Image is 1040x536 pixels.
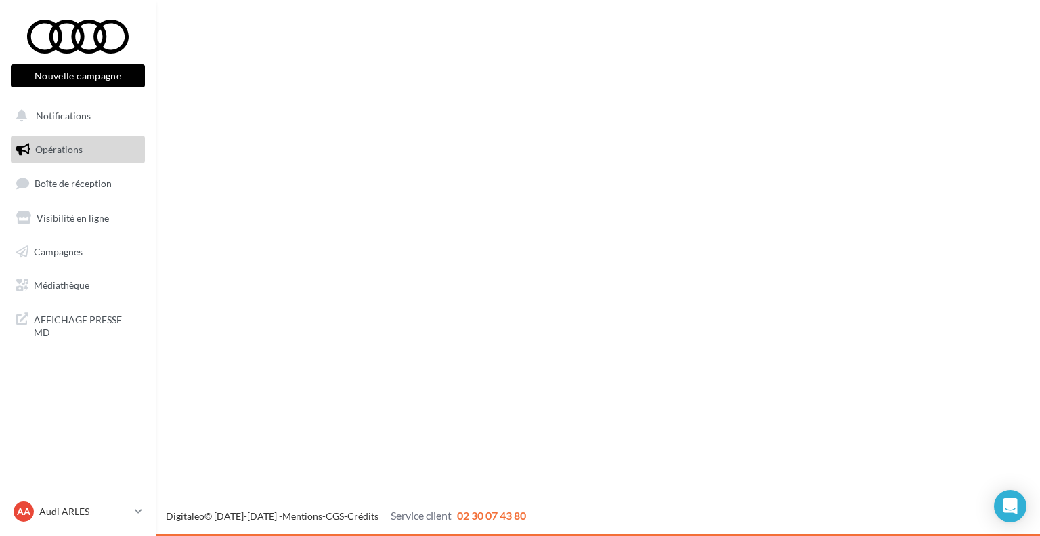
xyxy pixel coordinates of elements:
a: Opérations [8,136,148,164]
span: Campagnes [34,245,83,257]
a: Crédits [347,510,378,522]
span: Opérations [35,144,83,155]
a: Digitaleo [166,510,204,522]
span: AFFICHAGE PRESSE MD [34,310,139,339]
a: CGS [326,510,344,522]
span: AA [17,505,30,518]
p: Audi ARLES [39,505,129,518]
span: 02 30 07 43 80 [457,509,526,522]
span: © [DATE]-[DATE] - - - [166,510,526,522]
div: Open Intercom Messenger [994,490,1026,522]
a: Visibilité en ligne [8,204,148,232]
button: Nouvelle campagne [11,64,145,87]
span: Visibilité en ligne [37,212,109,224]
span: Service client [391,509,452,522]
a: Médiathèque [8,271,148,300]
a: Campagnes [8,238,148,266]
a: Mentions [282,510,322,522]
a: AA Audi ARLES [11,499,145,524]
button: Notifications [8,102,142,130]
span: Médiathèque [34,279,89,291]
span: Notifications [36,110,91,121]
span: Boîte de réception [35,178,112,189]
a: Boîte de réception [8,169,148,198]
a: AFFICHAGE PRESSE MD [8,305,148,345]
